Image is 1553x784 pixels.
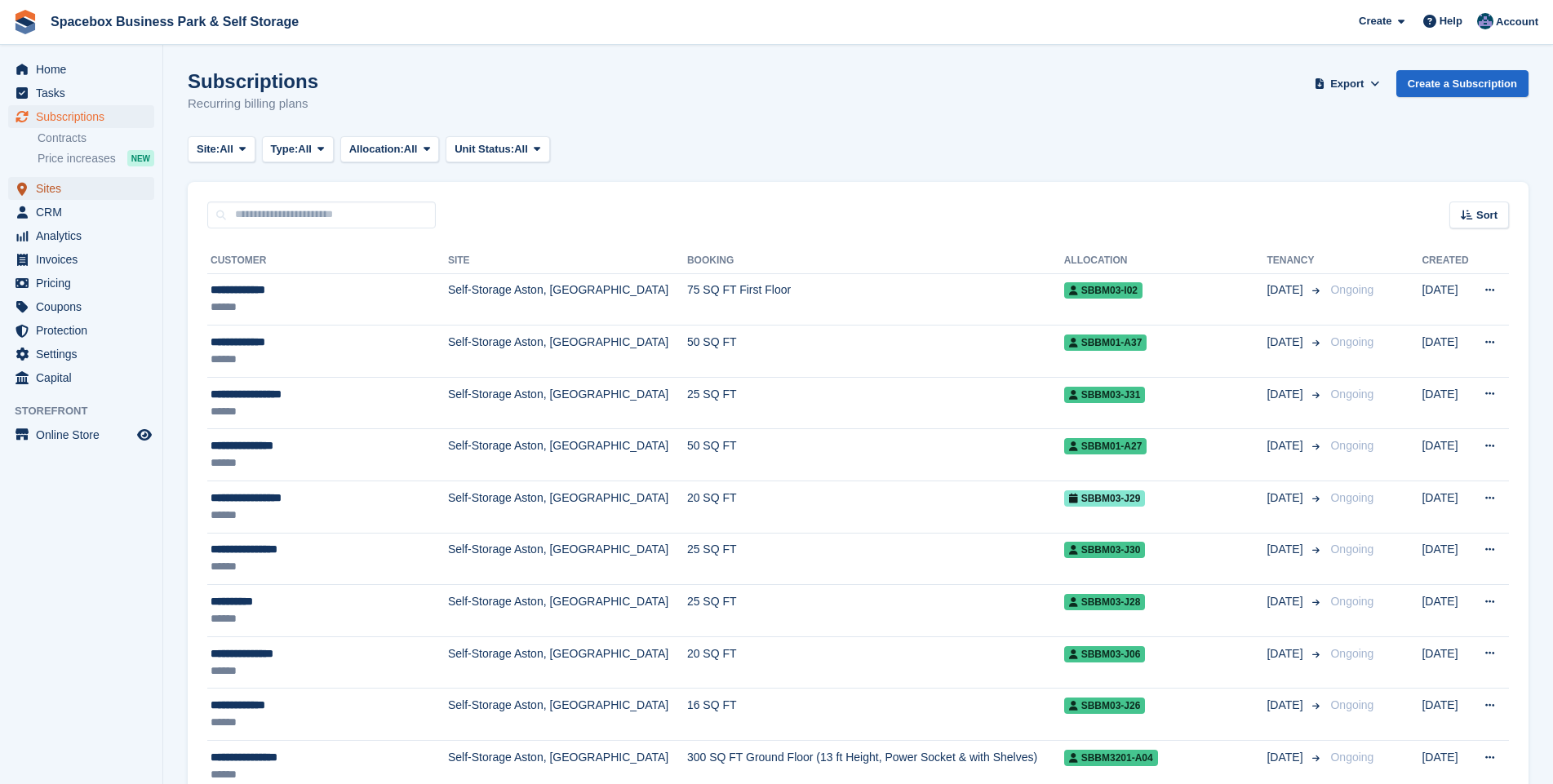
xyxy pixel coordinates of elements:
td: [DATE] [1422,273,1471,326]
img: stora-icon-8386f47178a22dfd0bd8f6a31ec36ba5ce8667c1dd55bd0f319d3a0aa187defe.svg [13,10,38,34]
th: Customer [207,248,448,274]
span: Coupons [36,295,134,318]
span: Ongoing [1330,283,1373,296]
span: Subscriptions [36,105,134,128]
span: [DATE] [1267,386,1306,403]
p: Recurring billing plans [188,95,318,113]
td: 50 SQ FT [687,429,1064,481]
span: SBBM3201-A04 [1064,750,1158,766]
span: Type: [271,141,299,157]
span: [DATE] [1267,437,1306,454]
span: All [298,141,312,157]
span: Capital [36,366,134,389]
a: menu [8,319,154,342]
td: 50 SQ FT [687,326,1064,378]
span: SBBM03-I02 [1064,282,1143,299]
button: Allocation: All [340,136,440,163]
span: SBBM03-J06 [1064,646,1146,662]
span: Unit Status: [455,141,514,157]
a: menu [8,224,154,247]
th: Allocation [1064,248,1267,274]
a: menu [8,343,154,365]
span: Help [1440,13,1462,29]
td: 20 SQ FT [687,481,1064,534]
td: [DATE] [1422,377,1471,429]
span: Ongoing [1330,647,1373,660]
span: [DATE] [1267,489,1306,507]
span: All [514,141,528,157]
span: Ongoing [1330,388,1373,401]
span: Invoices [36,248,134,271]
span: Price increases [38,151,116,166]
a: menu [8,82,154,104]
span: CRM [36,201,134,224]
a: menu [8,248,154,271]
td: [DATE] [1422,326,1471,378]
span: All [404,141,418,157]
h1: Subscriptions [188,70,318,92]
span: Ongoing [1330,439,1373,452]
td: Self-Storage Aston, [GEOGRAPHIC_DATA] [448,533,687,585]
td: [DATE] [1422,429,1471,481]
td: Self-Storage Aston, [GEOGRAPHIC_DATA] [448,636,687,689]
td: 25 SQ FT [687,585,1064,637]
td: Self-Storage Aston, [GEOGRAPHIC_DATA] [448,429,687,481]
td: [DATE] [1422,689,1471,741]
span: Allocation: [349,141,404,157]
a: menu [8,295,154,318]
span: Protection [36,319,134,342]
a: menu [8,272,154,295]
td: 25 SQ FT [687,377,1064,429]
th: Tenancy [1267,248,1324,274]
td: Self-Storage Aston, [GEOGRAPHIC_DATA] [448,377,687,429]
span: Export [1330,76,1364,92]
span: Create [1359,13,1391,29]
th: Site [448,248,687,274]
td: Self-Storage Aston, [GEOGRAPHIC_DATA] [448,689,687,741]
td: [DATE] [1422,585,1471,637]
button: Site: All [188,136,255,163]
span: [DATE] [1267,334,1306,351]
span: Sites [36,177,134,200]
a: menu [8,423,154,446]
td: [DATE] [1422,636,1471,689]
img: Daud [1477,13,1493,29]
span: Pricing [36,272,134,295]
span: SBBM03-J28 [1064,594,1146,610]
td: 20 SQ FT [687,636,1064,689]
span: Settings [36,343,134,365]
div: NEW [127,150,154,166]
span: Ongoing [1330,751,1373,764]
td: Self-Storage Aston, [GEOGRAPHIC_DATA] [448,585,687,637]
a: menu [8,177,154,200]
button: Export [1311,70,1383,97]
th: Booking [687,248,1064,274]
span: Storefront [15,403,162,419]
span: Analytics [36,224,134,247]
span: SBBM03-J26 [1064,698,1146,714]
span: Site: [197,141,220,157]
td: [DATE] [1422,533,1471,585]
span: Home [36,58,134,81]
span: SBBM01-A37 [1064,334,1147,351]
a: menu [8,105,154,128]
span: SBBM01-A27 [1064,438,1147,454]
span: Account [1496,14,1538,30]
td: 25 SQ FT [687,533,1064,585]
td: [DATE] [1422,481,1471,534]
span: [DATE] [1267,645,1306,662]
span: SBBM03-J29 [1064,490,1146,507]
td: 16 SQ FT [687,689,1064,741]
span: [DATE] [1267,697,1306,714]
span: Ongoing [1330,335,1373,348]
span: Online Store [36,423,134,446]
span: Ongoing [1330,543,1373,556]
a: Spacebox Business Park & Self Storage [44,8,305,35]
span: Ongoing [1330,595,1373,608]
span: Ongoing [1330,491,1373,504]
span: SBBM03-J30 [1064,542,1146,558]
a: Contracts [38,131,154,146]
span: Sort [1476,207,1498,224]
a: Price increases NEW [38,149,154,167]
span: [DATE] [1267,541,1306,558]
